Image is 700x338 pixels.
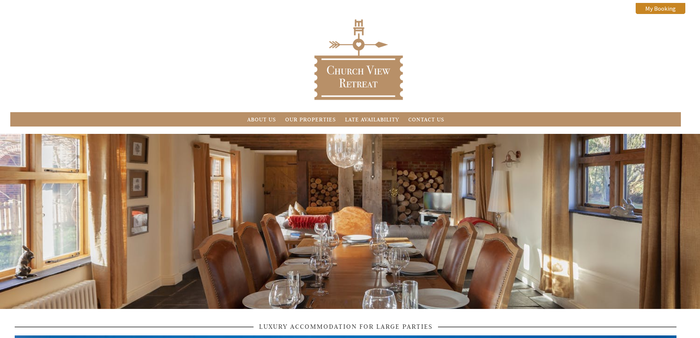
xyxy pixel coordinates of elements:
span: Luxury accommodation for large parties [254,322,438,331]
a: Contact Us [408,116,444,123]
a: My Booking [636,3,685,14]
img: Church View Retreat [313,17,405,102]
a: Late Availability [345,116,399,123]
a: Our Properties [285,116,336,123]
a: About Us [247,116,276,123]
